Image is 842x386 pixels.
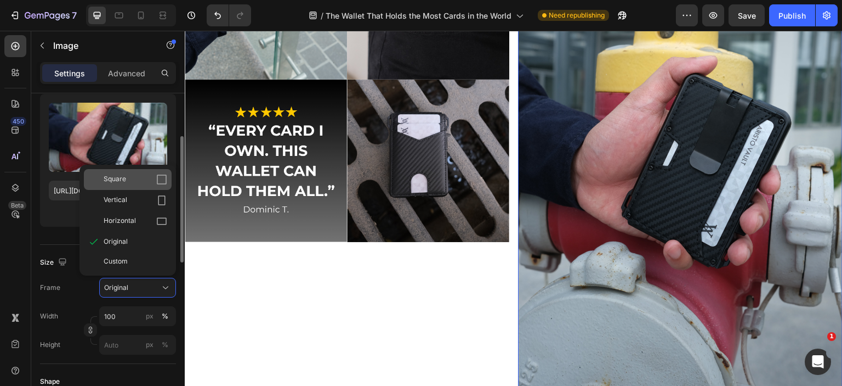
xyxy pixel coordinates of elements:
span: Save [738,11,756,20]
div: 450 [10,117,26,126]
input: px% [99,306,176,326]
span: Square [104,174,126,185]
div: px [146,340,153,350]
input: https://example.com/image.jpg [49,181,167,200]
div: % [162,340,168,350]
p: 7 [72,9,77,22]
button: px [158,310,172,323]
span: The Wallet That Holds the Most Cards in the World [326,10,511,21]
p: Settings [54,68,85,79]
img: preview-image [49,103,167,172]
p: Advanced [108,68,145,79]
p: Image [53,39,146,52]
button: Save [729,4,765,26]
button: Publish [769,4,815,26]
span: 1 [827,332,836,341]
div: Undo/Redo [207,4,251,26]
label: Frame [40,283,60,293]
div: Publish [778,10,806,21]
span: Original [104,283,128,293]
iframe: Design area [185,31,842,386]
span: Custom [104,256,128,266]
span: Horizontal [104,216,136,227]
div: % [162,311,168,321]
iframe: Intercom live chat [805,349,831,375]
input: px% [99,335,176,355]
span: Need republishing [549,10,605,20]
button: 7 [4,4,82,26]
label: Height [40,340,60,350]
button: Original [99,278,176,298]
span: Vertical [104,195,127,206]
button: % [143,338,156,351]
div: Beta [8,201,26,210]
div: Size [40,255,69,270]
button: px [158,338,172,351]
div: px [146,311,153,321]
span: / [321,10,323,21]
button: % [143,310,156,323]
span: Original [104,237,128,247]
label: Width [40,311,58,321]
